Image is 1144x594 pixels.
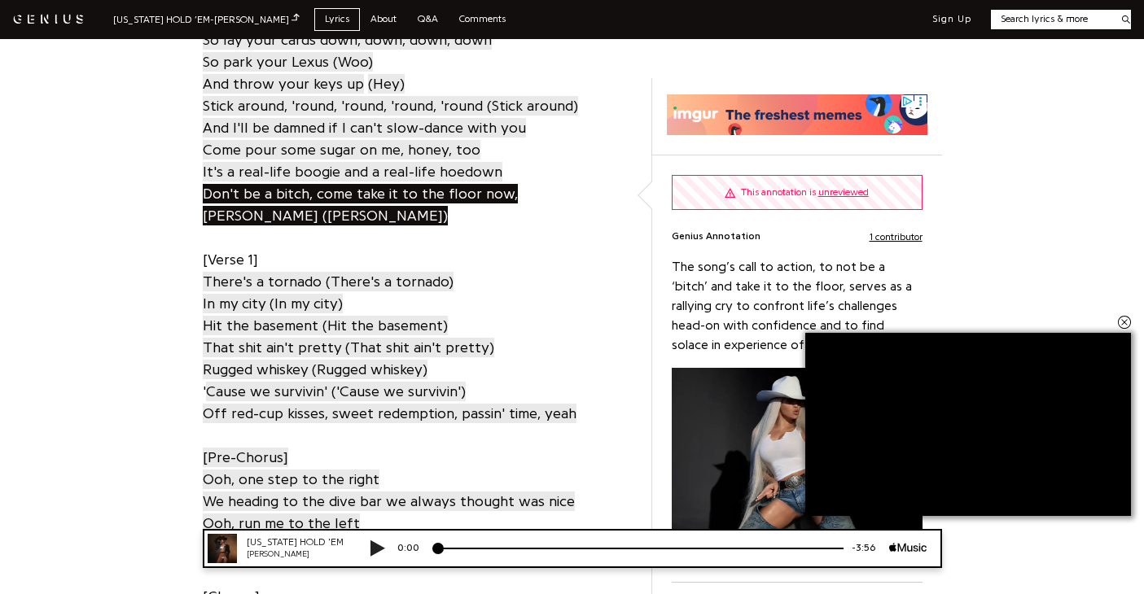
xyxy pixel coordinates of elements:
a: Q&A [407,8,449,30]
span: Ooh, run me to the left Then spin me in the middle, boy, I can't read your mind [203,513,562,555]
div: [PERSON_NAME] [57,20,155,32]
a: There's a tornado (There's a tornado)In my city (In my city)Hit the basement (Hit the basement)Th... [203,271,494,359]
span: Cause we survivin' ('Cause we survivin') Off red-cup kisses, sweet redemption, passin' time, yeah [203,382,576,423]
a: Rugged whiskey (Rugged whiskey) [203,359,427,381]
a: [Pre-Chorus] [203,447,288,469]
button: Sign Up [932,13,971,26]
a: It's a real-life boogie and a real-life hoedown [203,161,502,183]
a: Comments [449,8,516,30]
a: Come pour some sugar on me, honey, too [203,139,480,161]
img: Image description [672,368,923,535]
div: [US_STATE] HOLD ’EM - [PERSON_NAME] [113,11,300,27]
a: So park your Lexus (Woo)And throw your keys up [203,51,373,95]
span: So park your Lexus (Woo) And throw your keys up [203,52,373,94]
a: Cause we survivin' ('Cause we survivin')Off red-cup kisses, sweet redemption, passin' time, yeah [203,381,576,425]
span: unreviewed [818,187,869,197]
img: 72x72bb.jpg [18,5,47,34]
span: We heading to the dive bar we always thought was nice [203,491,575,511]
span: There's a tornado (There's a tornado) In my city (In my city) Hit the basement (Hit the basement)... [203,272,494,357]
a: Ooh, run me to the leftThen spin me in the middle, boy, I can't read your mind [203,513,562,557]
span: (Hey) Stick around, 'round, 'round, 'round, 'round (Stick around) And I'll be damned if I can't s... [203,74,578,138]
button: 1 contributor [870,229,923,243]
a: About [360,8,407,30]
iframe: Advertisement [667,94,927,135]
a: Ooh, one step to the right [203,469,379,491]
p: The song’s call to action, to not be a ‘bitch’ and take it to the floor, serves as a rallying cry... [672,257,923,355]
span: It's a real-life boogie and a real-life hoedown [203,162,502,181]
span: Rugged whiskey (Rugged whiskey) [203,360,427,379]
div: [US_STATE] HOLD 'EM [57,7,155,20]
div: -3:56 [654,12,699,26]
a: (Hey)Stick around, 'round, 'round, 'round, 'round (Stick around)And I'll be damned if I can't slo... [203,73,578,139]
a: Lyrics [314,8,360,30]
input: Search lyrics & more [991,12,1112,26]
span: [Pre-Chorus] [203,448,288,467]
span: Ooh, one step to the right [203,470,379,489]
span: Genius Annotation [672,229,760,243]
span: Don't be a bitch, come take it to the floor now, [PERSON_NAME] ([PERSON_NAME]) [203,184,518,225]
span: Come pour some sugar on me, honey, too [203,140,480,159]
div: This annotation is [741,186,869,199]
a: Don't be a bitch, come take it to the floor now, [PERSON_NAME] ([PERSON_NAME]) [203,183,518,227]
a: We heading to the dive bar we always thought was nice [203,491,575,513]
